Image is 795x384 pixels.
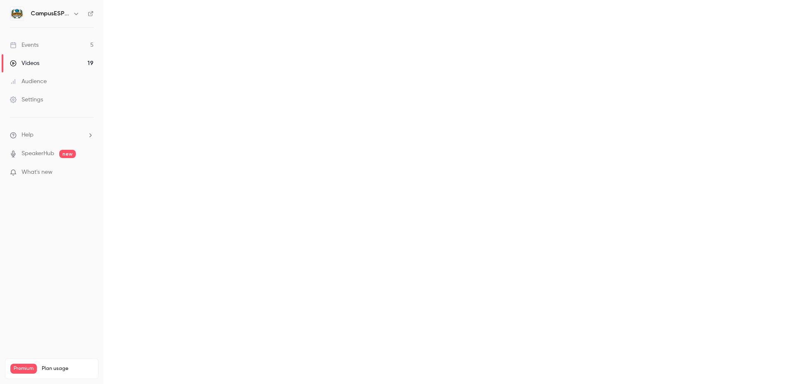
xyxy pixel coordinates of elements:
span: new [59,150,76,158]
div: Videos [10,59,39,67]
span: Plan usage [42,365,93,372]
span: Help [22,131,34,139]
li: help-dropdown-opener [10,131,94,139]
span: What's new [22,168,53,177]
a: SpeakerHub [22,149,54,158]
h6: CampusESP Academy [31,10,70,18]
div: Events [10,41,39,49]
img: CampusESP Academy [10,7,24,20]
div: Settings [10,96,43,104]
div: Audience [10,77,47,86]
span: Premium [10,364,37,374]
iframe: Noticeable Trigger [84,169,94,176]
